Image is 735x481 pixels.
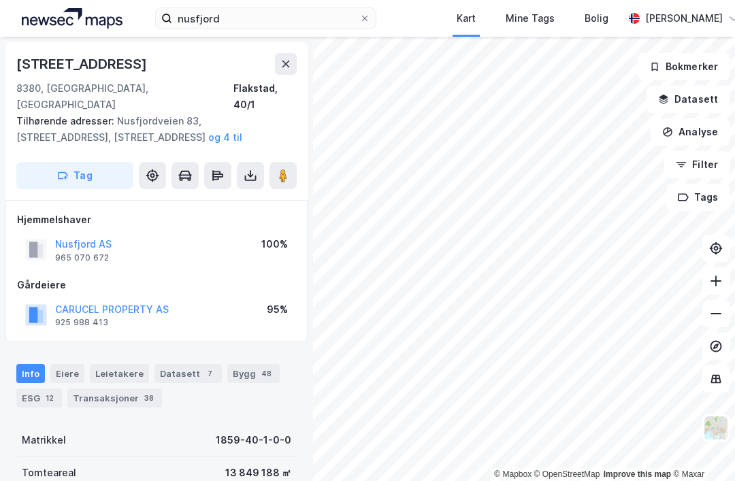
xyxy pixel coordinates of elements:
[457,10,476,27] div: Kart
[494,469,532,479] a: Mapbox
[55,252,109,263] div: 965 070 672
[16,162,133,189] button: Tag
[22,8,122,29] img: logo.a4113a55bc3d86da70a041830d287a7e.svg
[17,277,296,293] div: Gårdeiere
[259,367,274,380] div: 48
[664,151,730,178] button: Filter
[90,364,149,383] div: Leietakere
[16,388,62,408] div: ESG
[261,236,288,252] div: 100%
[225,465,291,481] div: 13 849 188 ㎡
[227,364,280,383] div: Bygg
[22,465,76,481] div: Tomteareal
[16,115,117,127] span: Tilhørende adresser:
[172,8,359,29] input: Søk på adresse, matrikkel, gårdeiere, leietakere eller personer
[604,469,671,479] a: Improve this map
[154,364,222,383] div: Datasett
[638,53,730,80] button: Bokmerker
[506,10,555,27] div: Mine Tags
[703,415,729,441] img: Z
[16,113,286,146] div: Nusfjordveien 83, [STREET_ADDRESS], [STREET_ADDRESS]
[267,301,288,318] div: 95%
[50,364,84,383] div: Eiere
[17,212,296,228] div: Hjemmelshaver
[666,184,730,211] button: Tags
[203,367,216,380] div: 7
[534,469,600,479] a: OpenStreetMap
[22,432,66,448] div: Matrikkel
[16,364,45,383] div: Info
[667,416,735,481] div: Kontrollprogram for chat
[43,391,56,405] div: 12
[647,86,730,113] button: Datasett
[667,416,735,481] iframe: Chat Widget
[16,53,150,75] div: [STREET_ADDRESS]
[645,10,723,27] div: [PERSON_NAME]
[55,317,108,328] div: 925 988 413
[651,118,730,146] button: Analyse
[585,10,608,27] div: Bolig
[16,80,233,113] div: 8380, [GEOGRAPHIC_DATA], [GEOGRAPHIC_DATA]
[216,432,291,448] div: 1859-40-1-0-0
[142,391,157,405] div: 38
[233,80,297,113] div: Flakstad, 40/1
[67,388,162,408] div: Transaksjoner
